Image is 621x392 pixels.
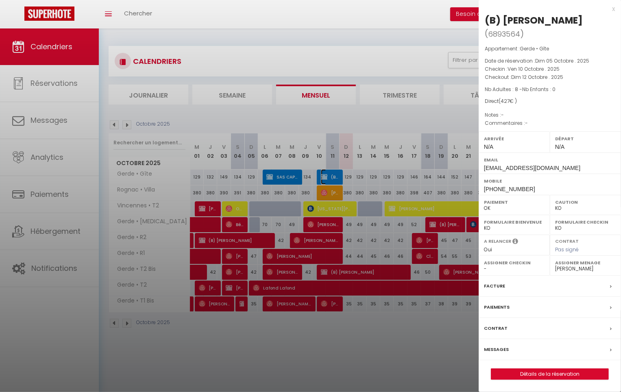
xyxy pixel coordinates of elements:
span: Nb Enfants : 0 [522,86,556,93]
span: 6893564 [488,29,520,39]
label: Paiement [484,198,545,206]
span: 427 [501,98,510,105]
span: Pas signé [555,246,579,253]
span: Gerde • Gîte [520,45,549,52]
label: Arrivée [484,135,545,143]
div: Direct [485,98,615,105]
span: Dim 05 Octobre . 2025 [535,57,589,64]
label: Paiements [484,303,510,311]
span: Nb Adultes : 8 - [485,86,556,93]
p: Checkin : [485,65,615,73]
button: Détails de la réservation [491,368,609,380]
label: Contrat [555,238,579,243]
div: x [479,4,615,14]
label: Email [484,156,616,164]
span: ( ) [485,28,524,39]
span: [PHONE_NUMBER] [484,186,535,192]
label: Départ [555,135,616,143]
label: Mobile [484,177,616,185]
p: Appartement : [485,45,615,53]
label: Facture [484,282,505,290]
p: Date de réservation : [485,57,615,65]
span: [EMAIL_ADDRESS][DOMAIN_NAME] [484,165,580,171]
span: N/A [484,144,493,150]
label: Formulaire Bienvenue [484,218,545,226]
p: Commentaires : [485,119,615,127]
label: Messages [484,345,509,354]
label: A relancer [484,238,511,245]
label: Assigner Checkin [484,259,545,267]
label: Contrat [484,324,508,333]
label: Caution [555,198,616,206]
span: Dim 12 Octobre . 2025 [511,74,563,81]
a: Détails de la réservation [491,369,608,379]
span: Ven 10 Octobre . 2025 [508,65,560,72]
i: Sélectionner OUI si vous souhaiter envoyer les séquences de messages post-checkout [512,238,518,247]
span: - [501,111,504,118]
span: N/A [555,144,564,150]
p: Notes : [485,111,615,119]
p: Checkout : [485,73,615,81]
label: Formulaire Checkin [555,218,616,226]
span: - [525,120,528,126]
div: (B) [PERSON_NAME] [485,14,583,27]
label: Assigner Menage [555,259,616,267]
span: ( € ) [499,98,517,105]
